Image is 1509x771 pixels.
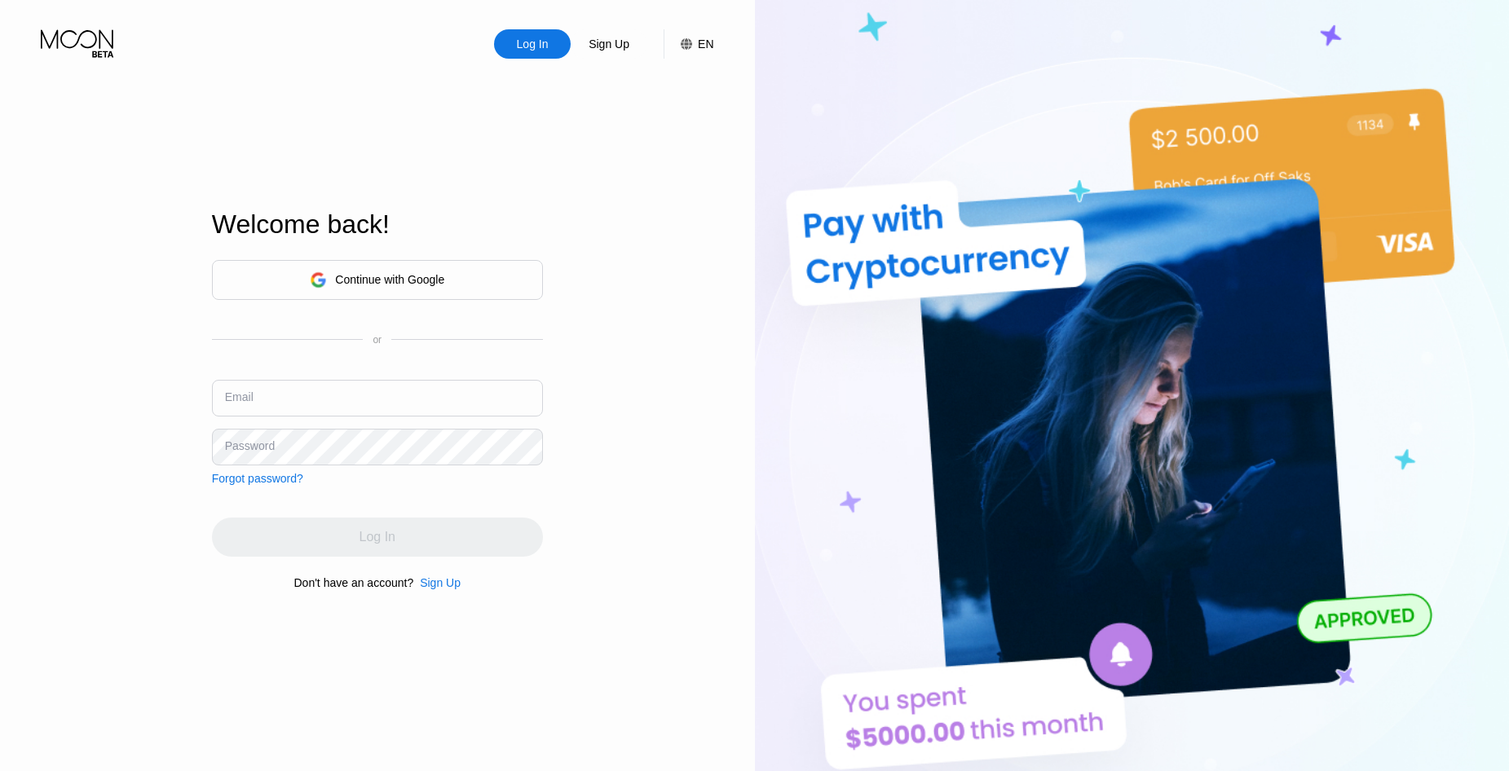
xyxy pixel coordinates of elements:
[664,29,713,59] div: EN
[212,472,303,485] div: Forgot password?
[420,576,461,589] div: Sign Up
[225,390,254,403] div: Email
[294,576,414,589] div: Don't have an account?
[515,36,550,52] div: Log In
[212,209,543,240] div: Welcome back!
[373,334,382,346] div: or
[225,439,275,452] div: Password
[413,576,461,589] div: Sign Up
[587,36,631,52] div: Sign Up
[571,29,647,59] div: Sign Up
[698,37,713,51] div: EN
[335,273,444,286] div: Continue with Google
[494,29,571,59] div: Log In
[212,260,543,300] div: Continue with Google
